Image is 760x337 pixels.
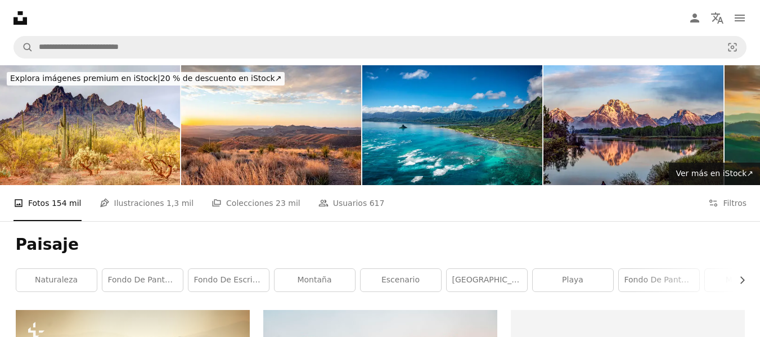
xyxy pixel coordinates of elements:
[188,269,269,291] a: Fondo de escritorio
[370,197,385,209] span: 617
[14,37,33,58] button: Buscar en Unsplash
[361,269,441,291] a: escenario
[181,65,361,185] img: Dramatic golden sky sunset clouds over the grass fields and desert of Big Bend National Park Texas
[16,235,745,255] h1: Paisaje
[276,197,300,209] span: 23 mil
[676,169,753,178] span: Ver más en iStock ↗
[212,185,300,221] a: Colecciones 23 mil
[543,65,723,185] img: Grand Teton Mountains from Oxbow Bend on the Snake River at sunrise. Grand Teton National Park, W...
[706,7,728,29] button: Idioma
[669,163,760,185] a: Ver más en iStock↗
[275,269,355,291] a: montaña
[318,185,385,221] a: Usuarios 617
[719,37,746,58] button: Búsqueda visual
[10,74,160,83] span: Explora imágenes premium en iStock |
[732,269,745,291] button: desplazar lista a la derecha
[683,7,706,29] a: Iniciar sesión / Registrarse
[167,197,194,209] span: 1,3 mil
[708,185,746,221] button: Filtros
[362,65,542,185] img: Hawaii Aerial Seascape
[102,269,183,291] a: Fondo de pantalla de 8k
[16,269,97,291] a: naturaleza
[100,185,194,221] a: Ilustraciones 1,3 mil
[447,269,527,291] a: [GEOGRAPHIC_DATA]
[14,36,746,59] form: Encuentra imágenes en todo el sitio
[619,269,699,291] a: Fondo de pantalla 4k
[7,72,285,86] div: 20 % de descuento en iStock ↗
[14,11,27,25] a: Inicio — Unsplash
[728,7,751,29] button: Menú
[533,269,613,291] a: playa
